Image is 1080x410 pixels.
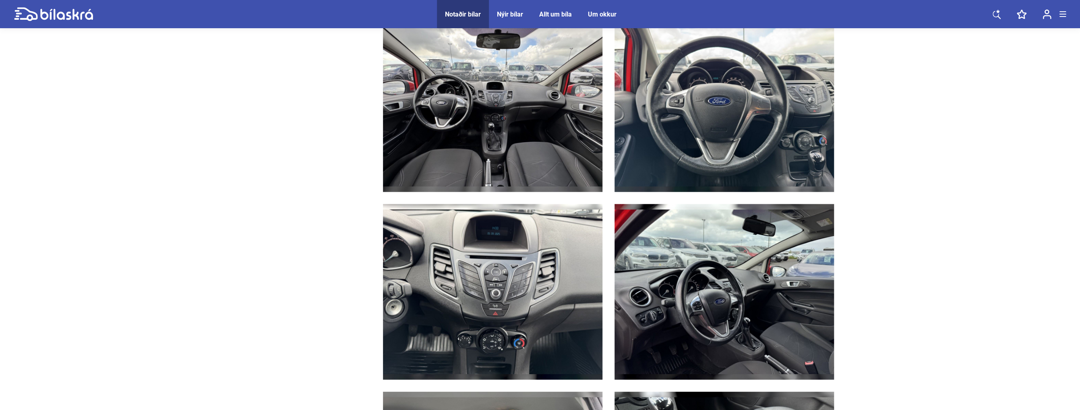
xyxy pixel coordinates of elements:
a: Allt um bíla [539,10,572,18]
a: Nýir bílar [497,10,523,18]
img: user-login.svg [1043,9,1051,19]
a: Notaðir bílar [445,10,481,18]
a: Um okkur [588,10,617,18]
